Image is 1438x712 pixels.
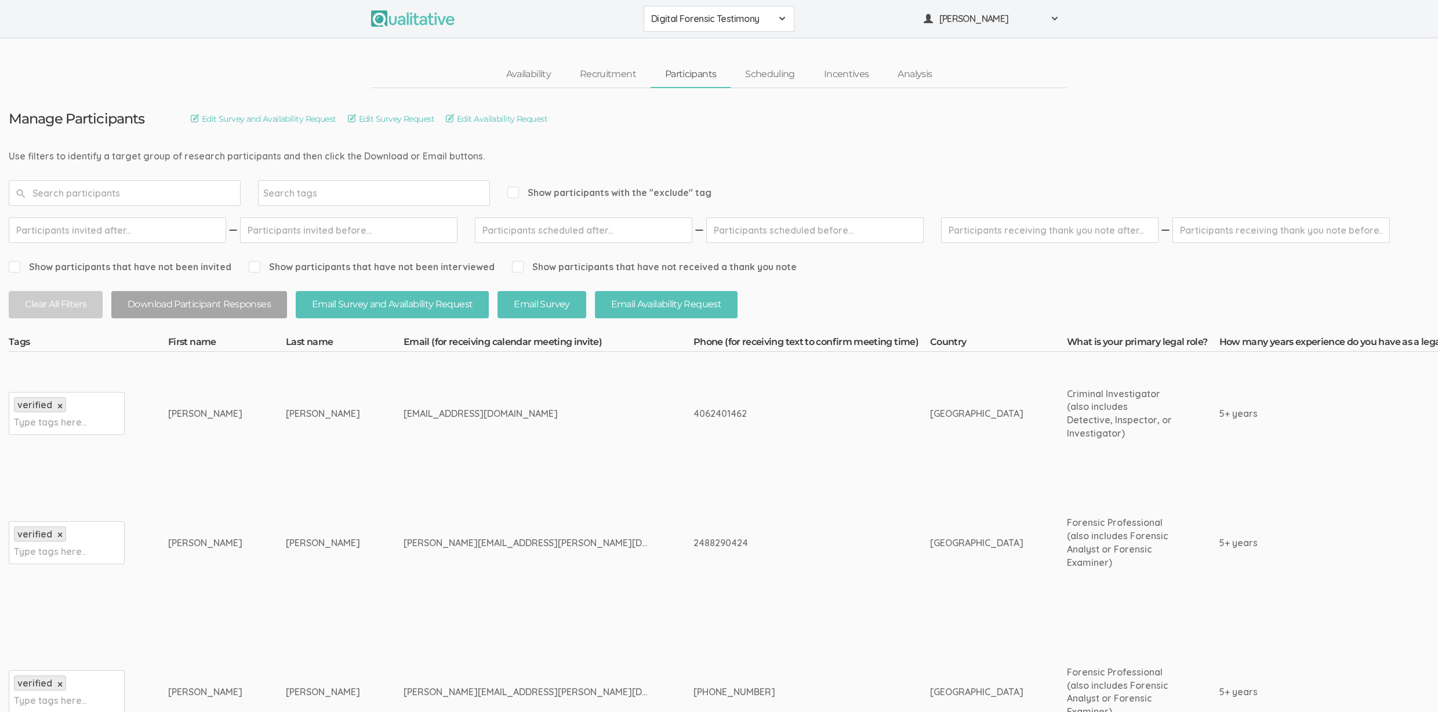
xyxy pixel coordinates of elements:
[57,401,63,411] a: ×
[883,62,946,87] a: Analysis
[475,217,692,243] input: Participants scheduled after...
[1067,336,1219,352] th: What is your primary legal role?
[227,217,239,243] img: dash.svg
[446,112,547,125] a: Edit Availability Request
[498,291,586,318] button: Email Survey
[693,336,930,352] th: Phone (for receiving text to confirm meeting time)
[809,62,884,87] a: Incentives
[1172,217,1390,243] input: Participants receiving thank you note before...
[296,291,489,318] button: Email Survey and Availability Request
[1067,387,1176,440] div: Criminal Investigator (also includes Detective, Inspector, or Investigator)
[9,180,241,206] input: Search participants
[651,62,731,87] a: Participants
[1380,656,1438,712] iframe: Chat Widget
[371,10,455,27] img: Qualitative
[512,260,797,274] span: Show participants that have not received a thank you note
[9,260,231,274] span: Show participants that have not been invited
[14,544,86,559] input: Type tags here...
[404,685,650,699] div: [PERSON_NAME][EMAIL_ADDRESS][PERSON_NAME][DOMAIN_NAME]
[168,336,286,352] th: First name
[191,112,336,125] a: Edit Survey and Availability Request
[404,336,693,352] th: Email (for receiving calendar meeting invite)
[17,399,52,411] span: verified
[930,536,1023,550] div: [GEOGRAPHIC_DATA]
[286,407,360,420] div: [PERSON_NAME]
[14,415,86,430] input: Type tags here...
[651,12,772,26] span: Digital Forensic Testimony
[111,291,287,318] button: Download Participant Responses
[1160,217,1171,243] img: dash.svg
[939,12,1044,26] span: [PERSON_NAME]
[348,112,434,125] a: Edit Survey Request
[731,62,809,87] a: Scheduling
[916,6,1067,32] button: [PERSON_NAME]
[693,407,887,420] div: 4062401462
[1067,516,1176,569] div: Forensic Professional (also includes Forensic Analyst or Forensic Examiner)
[404,536,650,550] div: [PERSON_NAME][EMAIL_ADDRESS][PERSON_NAME][DOMAIN_NAME]
[404,407,650,420] div: [EMAIL_ADDRESS][DOMAIN_NAME]
[693,536,887,550] div: 2488290424
[706,217,924,243] input: Participants scheduled before...
[168,407,242,420] div: [PERSON_NAME]
[492,62,565,87] a: Availability
[17,528,52,540] span: verified
[930,336,1067,352] th: Country
[57,530,63,540] a: ×
[249,260,495,274] span: Show participants that have not been interviewed
[14,693,86,708] input: Type tags here...
[240,217,457,243] input: Participants invited before...
[693,217,705,243] img: dash.svg
[693,685,887,699] div: [PHONE_NUMBER]
[565,62,651,87] a: Recruitment
[57,680,63,689] a: ×
[9,111,144,126] h3: Manage Participants
[930,407,1023,420] div: [GEOGRAPHIC_DATA]
[286,685,360,699] div: [PERSON_NAME]
[17,677,52,689] span: verified
[9,336,168,352] th: Tags
[168,536,242,550] div: [PERSON_NAME]
[595,291,738,318] button: Email Availability Request
[930,685,1023,699] div: [GEOGRAPHIC_DATA]
[9,217,226,243] input: Participants invited after...
[263,186,336,201] input: Search tags
[9,291,103,318] button: Clear All Filters
[507,186,711,199] span: Show participants with the "exclude" tag
[286,536,360,550] div: [PERSON_NAME]
[286,336,404,352] th: Last name
[644,6,794,32] button: Digital Forensic Testimony
[941,217,1159,243] input: Participants receiving thank you note after...
[168,685,242,699] div: [PERSON_NAME]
